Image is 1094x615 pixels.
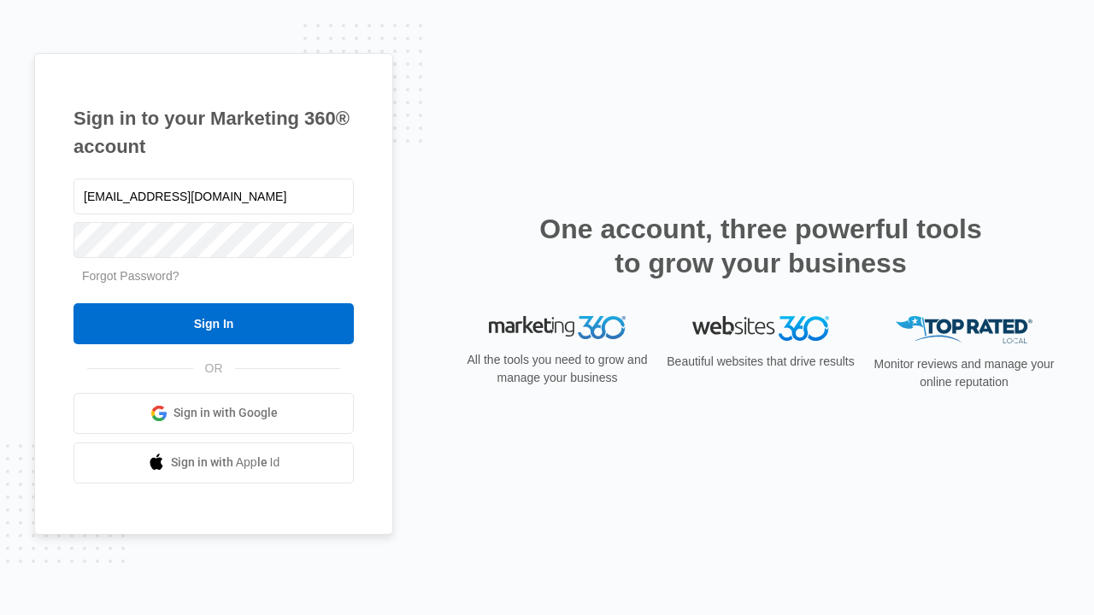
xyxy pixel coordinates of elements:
[462,351,653,387] p: All the tools you need to grow and manage your business
[171,454,280,471] span: Sign in with Apple Id
[74,179,354,214] input: Email
[534,212,987,280] h2: One account, three powerful tools to grow your business
[193,360,235,378] span: OR
[174,404,278,422] span: Sign in with Google
[489,316,626,340] img: Marketing 360
[74,104,354,161] h1: Sign in to your Marketing 360® account
[665,353,856,371] p: Beautiful websites that drive results
[868,355,1060,391] p: Monitor reviews and manage your online reputation
[74,303,354,344] input: Sign In
[692,316,829,341] img: Websites 360
[82,269,179,283] a: Forgot Password?
[74,442,354,483] a: Sign in with Apple Id
[896,316,1032,344] img: Top Rated Local
[74,393,354,434] a: Sign in with Google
